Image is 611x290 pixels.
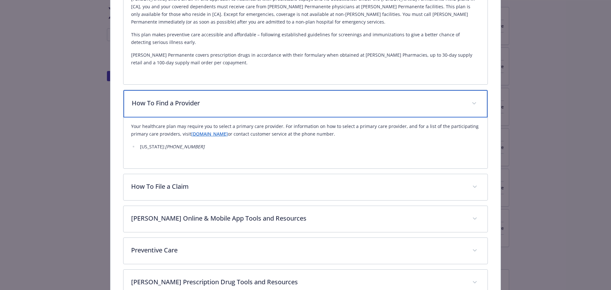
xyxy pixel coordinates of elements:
[131,277,465,287] p: [PERSON_NAME] Prescription Drug Tools and Resources
[123,238,488,264] div: Preventive Care
[123,90,488,117] div: How To Find a Provider
[123,206,488,232] div: [PERSON_NAME] Online & Mobile App Tools and Resources
[131,31,480,46] p: This plan makes preventive care accessible and affordable – following established guidelines for ...
[123,174,488,200] div: How To File a Claim
[123,117,488,168] div: How To Find a Provider
[191,131,228,137] a: [DOMAIN_NAME]
[131,245,465,255] p: Preventive Care
[131,182,465,191] p: How To File a Claim
[131,214,465,223] p: [PERSON_NAME] Online & Mobile App Tools and Resources
[138,143,480,151] li: [US_STATE]:
[131,123,480,138] p: Your healthcare plan may require you to select a primary care provider. For information on how to...
[131,51,480,67] p: [PERSON_NAME] Permanente covers prescription drugs in accordance with their formulary when obtain...
[132,98,464,108] p: How To Find a Provider
[165,144,205,150] em: [PHONE_NUMBER]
